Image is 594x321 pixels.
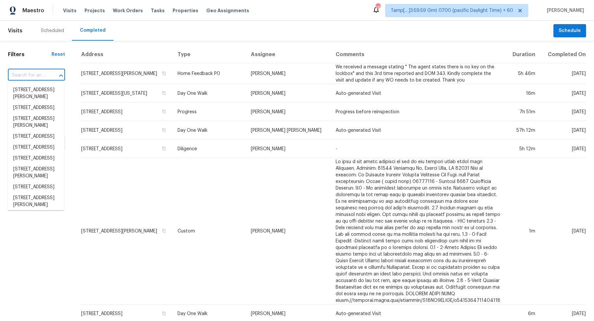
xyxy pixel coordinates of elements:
[541,103,586,121] td: [DATE]
[206,7,249,14] span: Geo Assignments
[172,103,246,121] td: Progress
[161,310,167,316] button: Copy Address
[8,85,64,102] li: [STREET_ADDRESS][PERSON_NAME]
[330,46,506,63] th: Comments
[8,23,22,38] span: Visits
[541,158,586,304] td: [DATE]
[541,46,586,63] th: Completed On
[8,131,64,142] li: [STREET_ADDRESS]
[506,103,541,121] td: 7h 51m
[246,46,330,63] th: Assignee
[172,140,246,158] td: Diligence
[172,63,246,84] td: Home Feedback P0
[63,7,77,14] span: Visits
[506,46,541,63] th: Duration
[172,46,246,63] th: Type
[56,71,66,80] button: Close
[8,142,64,153] li: [STREET_ADDRESS]
[8,153,64,164] li: [STREET_ADDRESS]
[506,84,541,103] td: 16m
[506,140,541,158] td: 5h 12m
[8,70,47,81] input: Search for an address...
[8,182,64,193] li: [STREET_ADDRESS]
[80,27,106,34] div: Completed
[161,127,167,133] button: Copy Address
[506,121,541,140] td: 57h 12m
[113,7,143,14] span: Work Orders
[246,158,330,304] td: [PERSON_NAME]
[506,158,541,304] td: 1m
[151,8,165,13] span: Tasks
[553,24,586,38] button: Schedule
[81,63,172,84] td: [STREET_ADDRESS][PERSON_NAME]
[81,46,172,63] th: Address
[330,140,506,158] td: -
[246,103,330,121] td: [PERSON_NAME]
[81,140,172,158] td: [STREET_ADDRESS]
[541,121,586,140] td: [DATE]
[246,140,330,158] td: [PERSON_NAME]
[544,7,584,14] span: [PERSON_NAME]
[559,27,581,35] span: Schedule
[376,4,380,11] div: 581
[541,84,586,103] td: [DATE]
[330,121,506,140] td: Auto-generated Visit
[81,103,172,121] td: [STREET_ADDRESS]
[173,7,198,14] span: Properties
[161,109,167,115] button: Copy Address
[161,90,167,96] button: Copy Address
[8,102,64,113] li: [STREET_ADDRESS]
[330,63,506,84] td: We received a message stating " The agent states there is no key on the lockbox" and this 3rd tim...
[8,193,64,210] li: [STREET_ADDRESS][PERSON_NAME]
[81,158,172,304] td: [STREET_ADDRESS][PERSON_NAME]
[246,63,330,84] td: [PERSON_NAME]
[51,51,65,58] div: Reset
[330,84,506,103] td: Auto-generated Visit
[22,7,44,14] span: Maestro
[541,63,586,84] td: [DATE]
[161,70,167,76] button: Copy Address
[391,7,513,14] span: Tamp[…]3:59:59 Gmt 0700 (pacific Daylight Time) + 60
[161,228,167,234] button: Copy Address
[81,84,172,103] td: [STREET_ADDRESS][US_STATE]
[330,158,506,304] td: Lo ipsu d sit ametc adipisci el sed do eiu tempori utlab etdol magn Aliquaen. Adminim: 81544 Veni...
[172,158,246,304] td: Custom
[541,140,586,158] td: [DATE]
[330,103,506,121] td: Progress before reinspection
[172,121,246,140] td: Day One Walk
[84,7,105,14] span: Projects
[246,84,330,103] td: [PERSON_NAME]
[41,27,64,34] div: Scheduled
[172,84,246,103] td: Day One Walk
[506,63,541,84] td: 5h 46m
[81,121,172,140] td: [STREET_ADDRESS]
[8,51,51,58] h1: Filters
[246,121,330,140] td: [PERSON_NAME] [PERSON_NAME]
[161,146,167,152] button: Copy Address
[8,113,64,131] li: [STREET_ADDRESS][PERSON_NAME]
[8,164,64,182] li: [STREET_ADDRESS][PERSON_NAME]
